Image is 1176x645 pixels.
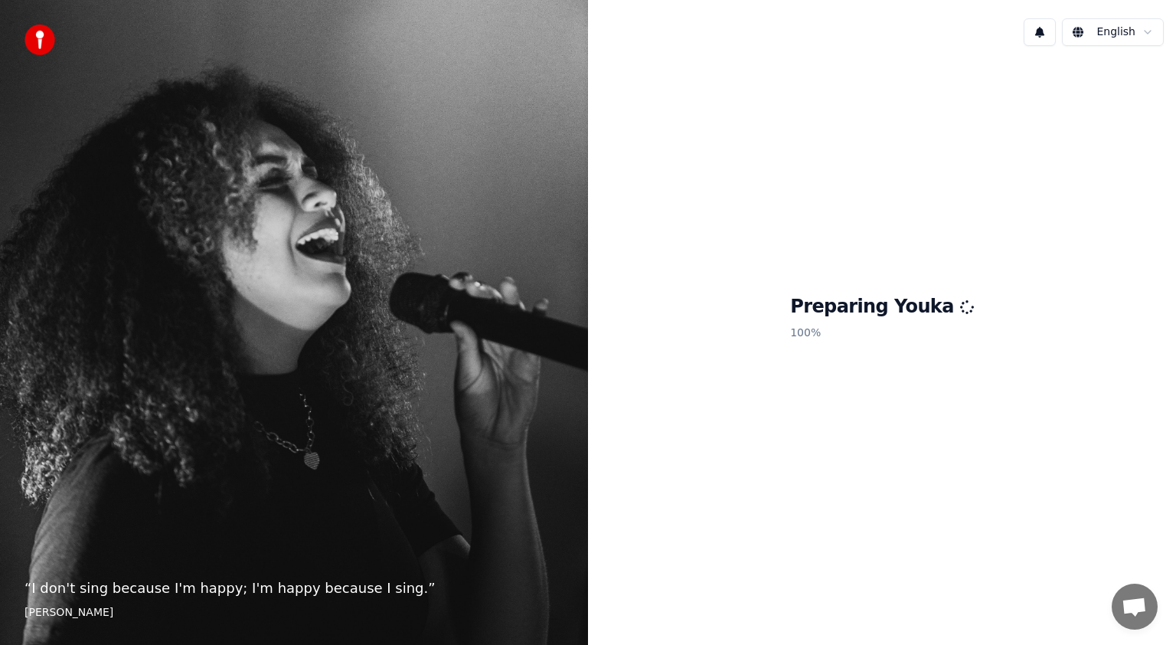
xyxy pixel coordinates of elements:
p: “ I don't sing because I'm happy; I'm happy because I sing. ” [24,578,563,599]
div: Open chat [1112,584,1158,630]
footer: [PERSON_NAME] [24,605,563,620]
img: youka [24,25,55,55]
p: 100 % [790,319,974,347]
h1: Preparing Youka [790,295,974,319]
